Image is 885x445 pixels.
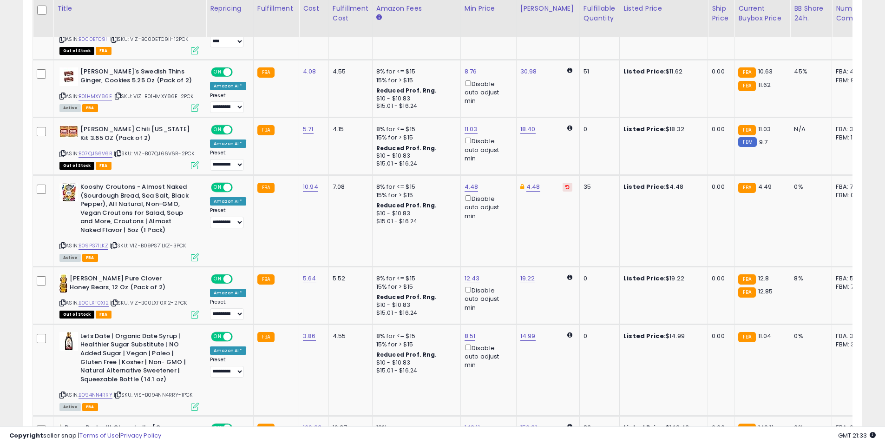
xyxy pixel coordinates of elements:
small: FBA [738,274,755,285]
div: BB Share 24h. [794,4,828,23]
div: 15% for > $15 [376,283,453,291]
div: $15.01 - $16.24 [376,102,453,110]
a: 19.22 [520,274,535,283]
a: 3.86 [303,332,316,341]
small: FBA [738,67,755,78]
span: 12.85 [758,287,773,296]
span: 2025-10-7 21:33 GMT [838,431,876,440]
div: ASIN: [59,274,199,318]
a: 12.43 [465,274,480,283]
small: FBA [257,67,275,78]
div: Amazon AI * [210,197,246,206]
a: 5.71 [303,125,314,134]
div: seller snap | | [9,432,161,440]
div: $10 - $10.83 [376,359,453,367]
b: Kooshy Croutons - Almost Naked (Sourdough Bread, Sea Salt, Black Pepper), All Natural, Non-GMO, V... [80,183,193,237]
div: 0% [794,183,825,191]
div: 0 [583,125,612,133]
div: 8% for <= $15 [376,67,453,76]
span: All listings that are currently out of stock and unavailable for purchase on Amazon [59,162,94,170]
span: OFF [231,126,246,134]
div: $10 - $10.83 [376,210,453,218]
a: 10.94 [303,182,318,192]
span: 11.04 [758,332,772,340]
div: Preset: [210,93,246,113]
img: 51X8EjUDL2L._SL40_.jpg [59,183,78,201]
span: OFF [231,275,246,283]
div: 0.00 [712,274,727,283]
a: B094NN4RRY [79,391,112,399]
span: All listings that are currently out of stock and unavailable for purchase on Amazon [59,47,94,55]
b: [PERSON_NAME] Chili [US_STATE] Kit 3.65 OZ (Pack of 2) [80,125,193,145]
span: 4.49 [758,182,772,191]
div: FBA: 3 [836,332,866,340]
span: All listings currently available for purchase on Amazon [59,403,81,411]
div: Current Buybox Price [738,4,786,23]
div: N/A [794,125,825,133]
div: ASIN: [59,67,199,111]
div: 8% for <= $15 [376,183,453,191]
div: 15% for > $15 [376,191,453,199]
b: Listed Price: [623,332,666,340]
span: 10.63 [758,67,773,76]
a: 5.64 [303,274,316,283]
div: Disable auto adjust min [465,193,509,220]
div: Amazon AI * [210,139,246,148]
span: OFF [231,184,246,192]
span: 11.03 [758,125,771,133]
b: Lets Date | Organic Date Syrup | Healthier Sugar Substitute | NO Added Sugar | Vegan | Paleo | Gl... [80,332,193,386]
div: 0% [794,332,825,340]
div: 45% [794,67,825,76]
div: Fulfillable Quantity [583,4,616,23]
strong: Copyright [9,431,43,440]
div: Preset: [210,207,246,228]
span: | SKU: VIZ-B01HMXY86E-2PCK [113,93,193,100]
div: Disable auto adjust min [465,285,509,312]
a: Privacy Policy [120,431,161,440]
div: ASIN: [59,125,199,168]
div: $19.22 [623,274,701,283]
div: $10 - $10.83 [376,152,453,160]
span: ON [212,332,223,340]
div: 51 [583,67,612,76]
a: Terms of Use [79,431,119,440]
div: $10 - $10.83 [376,301,453,309]
span: 12.8 [758,274,769,283]
b: Reduced Prof. Rng. [376,201,437,209]
span: ON [212,126,223,134]
div: Preset: [210,150,246,171]
b: Reduced Prof. Rng. [376,144,437,152]
div: Amazon AI * [210,289,246,297]
a: 4.48 [465,182,479,192]
div: 8% for <= $15 [376,274,453,283]
div: 0 [583,274,612,283]
span: All listings currently available for purchase on Amazon [59,254,81,262]
div: FBM: 12 [836,133,866,142]
small: FBA [738,332,755,342]
img: 515sZ7K1BoL._SL40_.jpg [59,125,78,138]
div: ASIN: [59,332,199,410]
div: Title [57,4,202,13]
div: FBA: 4 [836,67,866,76]
div: ASIN: [59,2,199,53]
div: FBM: 7 [836,283,866,291]
div: Num of Comp. [836,4,870,23]
img: 41ulJd7SuZL._SL40_.jpg [59,332,78,351]
span: All listings that are currently out of stock and unavailable for purchase on Amazon [59,311,94,319]
div: FBM: 3 [836,340,866,349]
span: All listings currently available for purchase on Amazon [59,104,81,112]
div: 8% [794,274,825,283]
small: Amazon Fees. [376,13,382,22]
a: B00LXF0X12 [79,299,109,307]
span: 11.62 [758,80,771,89]
span: | SKU: VIZ-B07QJ66V6R-2PCK [114,150,194,157]
b: [PERSON_NAME]'s Swedish Thins Ginger, Cookies 5.25 Oz (Pack of 2) [80,67,193,87]
div: 35 [583,183,612,191]
div: 5.52 [333,274,365,283]
div: Fulfillment Cost [333,4,368,23]
span: FBA [82,403,98,411]
a: 30.98 [520,67,537,76]
a: B01HMXY86E [79,93,112,100]
div: $15.01 - $16.24 [376,218,453,226]
div: Preset: [210,27,246,47]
